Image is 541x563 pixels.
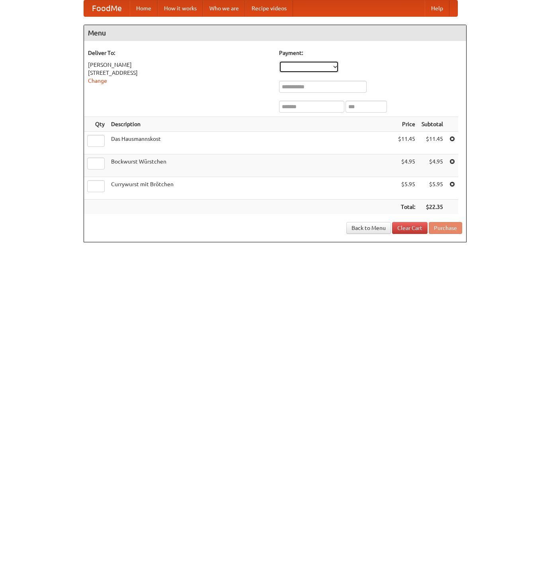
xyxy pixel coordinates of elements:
[158,0,203,16] a: How it works
[130,0,158,16] a: Home
[429,222,462,234] button: Purchase
[108,117,395,132] th: Description
[395,200,418,214] th: Total:
[84,117,108,132] th: Qty
[418,132,446,154] td: $11.45
[418,117,446,132] th: Subtotal
[346,222,391,234] a: Back to Menu
[395,154,418,177] td: $4.95
[108,132,395,154] td: Das Hausmannskost
[203,0,245,16] a: Who we are
[88,49,271,57] h5: Deliver To:
[395,117,418,132] th: Price
[395,132,418,154] td: $11.45
[84,25,466,41] h4: Menu
[279,49,462,57] h5: Payment:
[108,177,395,200] td: Currywurst mit Brötchen
[395,177,418,200] td: $5.95
[418,154,446,177] td: $4.95
[245,0,293,16] a: Recipe videos
[84,0,130,16] a: FoodMe
[392,222,428,234] a: Clear Cart
[88,78,107,84] a: Change
[88,69,271,77] div: [STREET_ADDRESS]
[418,200,446,214] th: $22.35
[425,0,449,16] a: Help
[88,61,271,69] div: [PERSON_NAME]
[108,154,395,177] td: Bockwurst Würstchen
[418,177,446,200] td: $5.95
